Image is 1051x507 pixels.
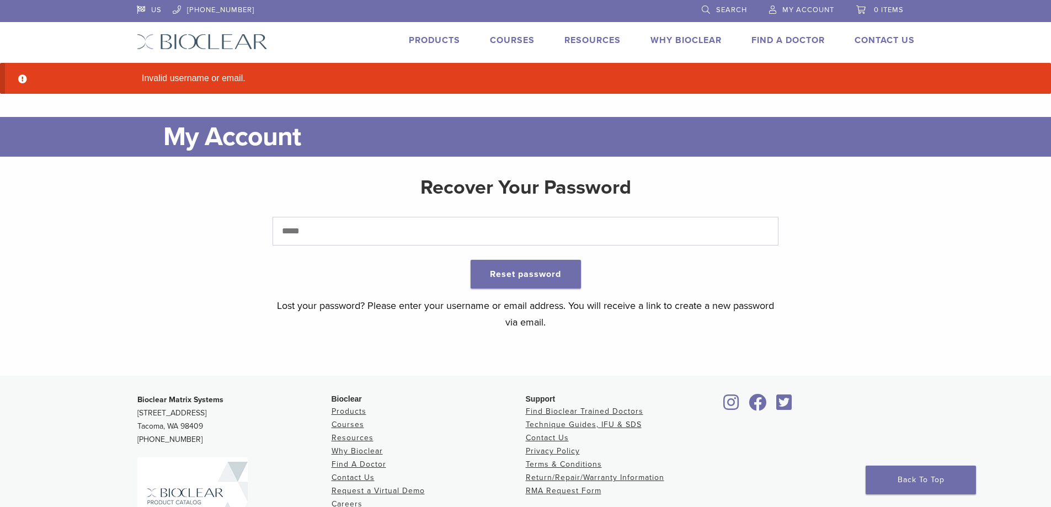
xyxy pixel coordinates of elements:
[855,35,915,46] a: Contact Us
[526,473,664,482] a: Return/Repair/Warranty Information
[526,407,643,416] a: Find Bioclear Trained Doctors
[137,395,223,404] strong: Bioclear Matrix Systems
[526,486,601,495] a: RMA Request Form
[332,394,362,403] span: Bioclear
[490,35,535,46] a: Courses
[471,260,581,289] button: Reset password
[720,401,743,412] a: Bioclear
[874,6,904,14] span: 0 items
[273,297,778,330] p: Lost your password? Please enter your username or email address. You will receive a link to creat...
[332,433,374,442] a: Resources
[332,486,425,495] a: Request a Virtual Demo
[526,433,569,442] a: Contact Us
[773,401,796,412] a: Bioclear
[866,466,976,494] a: Back To Top
[564,35,621,46] a: Resources
[782,6,834,14] span: My Account
[332,407,366,416] a: Products
[137,72,932,85] li: Invalid username or email.
[409,35,460,46] a: Products
[332,473,375,482] a: Contact Us
[716,6,747,14] span: Search
[332,446,383,456] a: Why Bioclear
[137,34,268,50] img: Bioclear
[650,35,722,46] a: Why Bioclear
[526,394,556,403] span: Support
[526,460,602,469] a: Terms & Conditions
[332,420,364,429] a: Courses
[332,460,386,469] a: Find A Doctor
[273,174,778,201] h2: Recover Your Password
[751,35,825,46] a: Find A Doctor
[526,420,642,429] a: Technique Guides, IFU & SDS
[745,401,771,412] a: Bioclear
[526,446,580,456] a: Privacy Policy
[163,117,915,157] h1: My Account
[137,393,332,446] p: [STREET_ADDRESS] Tacoma, WA 98409 [PHONE_NUMBER]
